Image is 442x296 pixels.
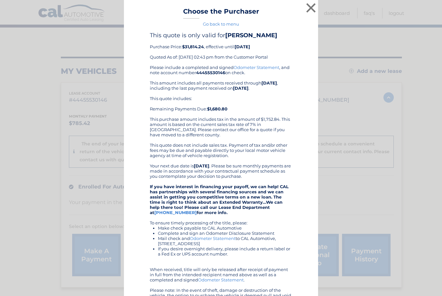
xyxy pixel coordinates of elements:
h4: This quote is only valid for [150,32,292,39]
div: This quote includes: Remaining Payments Due: This purchase amount includes tax in the amount of $... [150,96,292,137]
li: Mail check and to CAL Automotive, [STREET_ADDRESS] [158,236,292,246]
li: Complete and sign an Odometer Disclosure Statement [158,231,292,236]
b: [DATE] [233,85,249,91]
b: [DATE] [261,80,277,85]
a: Odometer Statement [198,277,244,282]
a: Go back to menu [203,21,239,27]
b: [DATE] [194,163,209,168]
a: [PHONE_NUMBER] [154,210,197,215]
li: Make check payable to CAL Automotive [158,225,292,231]
b: 44455530146 [196,70,225,75]
button: × [304,1,317,14]
a: Odometer Statement [234,65,279,70]
b: $1,680.80 [207,106,227,111]
div: Purchase Price: , effective until Quoted As of: [DATE] 02:43 pm from the Customer Portal [150,32,292,65]
b: $31,814.24 [182,44,204,49]
h3: Choose the Purchaser [183,7,259,19]
a: Odometer Statement [190,236,236,241]
b: [DATE] [235,44,250,49]
b: [PERSON_NAME] [225,32,277,39]
strong: If you have interest in financing your payoff, we can help! CAL has partnerships with several fin... [150,184,289,215]
li: If you desire overnight delivery, please include a return label or a Fed Ex or UPS account number. [158,246,292,256]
